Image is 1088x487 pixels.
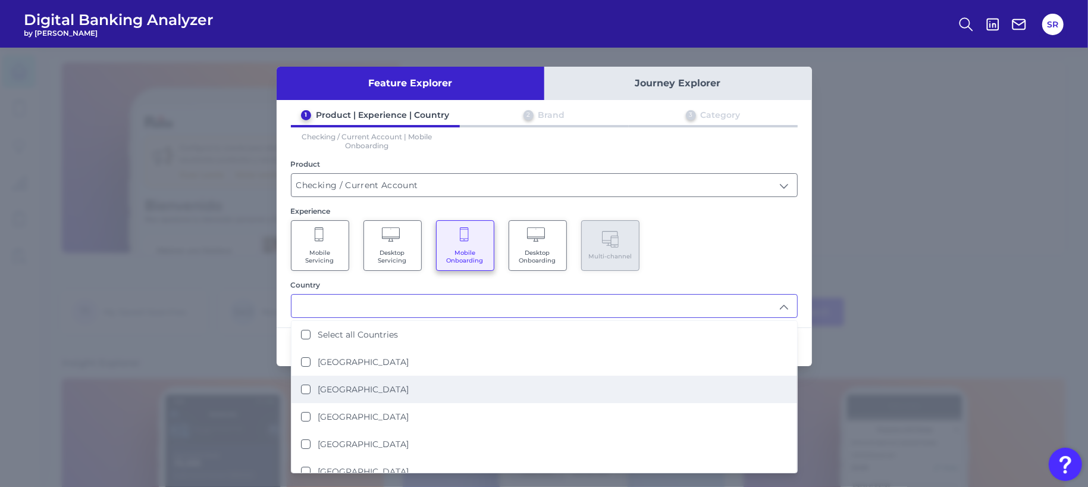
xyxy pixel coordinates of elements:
[316,110,449,120] div: Product | Experience | Country
[318,357,409,367] label: [GEOGRAPHIC_DATA]
[436,220,494,271] button: Mobile Onboarding
[443,249,488,264] span: Mobile Onboarding
[370,249,415,264] span: Desktop Servicing
[318,329,398,340] label: Select all Countries
[588,252,632,260] span: Multi-channel
[301,110,311,120] div: 1
[291,207,798,216] div: Experience
[291,160,798,168] div: Product
[363,220,422,271] button: Desktop Servicing
[544,67,812,100] button: Journey Explorer
[509,220,567,271] button: Desktop Onboarding
[701,110,741,120] div: Category
[291,220,349,271] button: Mobile Servicing
[581,220,639,271] button: Multi-channel
[291,280,798,289] div: Country
[24,11,214,29] span: Digital Banking Analyzer
[24,29,214,38] span: by [PERSON_NAME]
[686,110,696,120] div: 3
[515,249,560,264] span: Desktop Onboarding
[291,132,443,150] p: Checking / Current Account | Mobile Onboarding
[1049,448,1082,481] button: Open Resource Center
[277,67,544,100] button: Feature Explorer
[538,110,565,120] div: Brand
[1042,14,1064,35] button: SR
[297,249,343,264] span: Mobile Servicing
[523,110,534,120] div: 2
